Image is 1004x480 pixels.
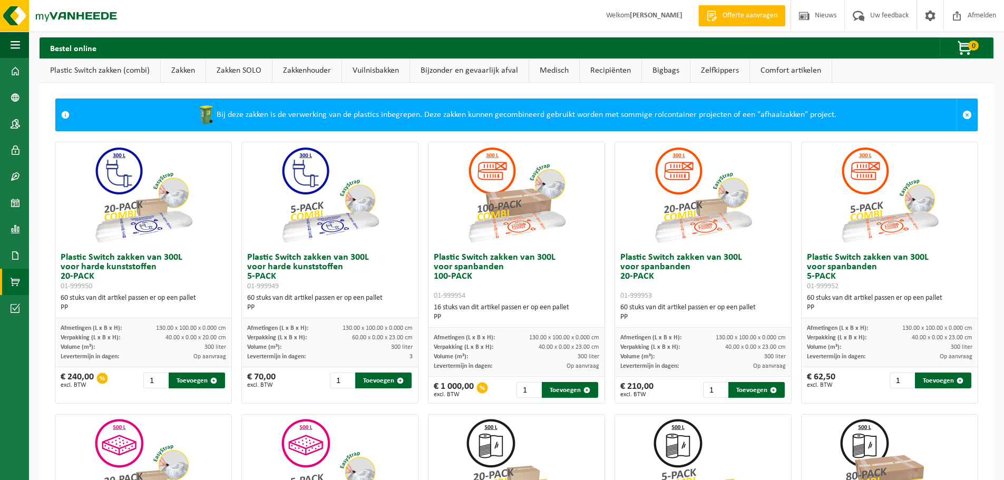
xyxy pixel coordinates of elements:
[807,303,972,312] div: PP
[529,58,579,83] a: Medisch
[620,253,786,300] h3: Plastic Switch zakken van 300L voor spanbanden 20-PACK
[391,344,413,350] span: 300 liter
[343,325,413,331] span: 130.00 x 100.00 x 0.000 cm
[247,354,306,360] span: Levertermijn in dagen:
[807,382,835,388] span: excl. BTW
[61,253,226,291] h3: Plastic Switch zakken van 300L voor harde kunststoffen 20-PACK
[728,382,785,398] button: Toevoegen
[434,292,465,300] span: 01-999954
[40,37,107,58] h2: Bestel online
[196,104,217,125] img: WB-0240-HPE-GN-50.png
[165,335,226,341] span: 40.00 x 0.00 x 20.00 cm
[434,303,599,322] div: 16 stuks van dit artikel passen er op een pallet
[247,373,276,388] div: € 70,00
[807,325,868,331] span: Afmetingen (L x B x H):
[807,293,972,312] div: 60 stuks van dit artikel passen er op een pallet
[355,373,412,388] button: Toevoegen
[247,325,308,331] span: Afmetingen (L x B x H):
[690,58,749,83] a: Zelfkippers
[434,312,599,322] div: PP
[915,373,971,388] button: Toevoegen
[539,344,599,350] span: 40.00 x 0.00 x 23.00 cm
[940,354,972,360] span: Op aanvraag
[342,58,410,83] a: Vuilnisbakken
[698,5,785,26] a: Offerte aanvragen
[642,58,690,83] a: Bigbags
[620,382,654,398] div: € 210,00
[247,282,279,290] span: 01-999949
[807,335,866,341] span: Verpakking (L x B x H):
[957,99,977,131] a: Sluit melding
[464,142,569,248] img: 01-999954
[91,142,196,248] img: 01-999950
[620,344,680,350] span: Verpakking (L x B x H):
[434,335,495,341] span: Afmetingen (L x B x H):
[61,335,120,341] span: Verpakking (L x B x H):
[890,373,914,388] input: 1
[434,354,468,360] span: Volume (m³):
[61,282,92,290] span: 01-999950
[620,312,786,322] div: PP
[434,382,474,398] div: € 1 000,00
[61,293,226,312] div: 60 stuks van dit artikel passen er op een pallet
[410,58,529,83] a: Bijzonder en gevaarlijk afval
[650,142,756,248] img: 01-999953
[620,391,654,398] span: excl. BTW
[247,382,276,388] span: excl. BTW
[156,325,226,331] span: 130.00 x 100.00 x 0.000 cm
[247,344,281,350] span: Volume (m³):
[247,253,413,291] h3: Plastic Switch zakken van 300L voor harde kunststoffen 5-PACK
[968,41,979,51] span: 0
[61,373,94,388] div: € 240,00
[272,58,342,83] a: Zakkenhouder
[750,58,832,83] a: Comfort artikelen
[61,354,119,360] span: Levertermijn in dagen:
[837,142,942,248] img: 01-999952
[61,325,122,331] span: Afmetingen (L x B x H):
[807,253,972,291] h3: Plastic Switch zakken van 300L voor spanbanden 5-PACK
[247,335,307,341] span: Verpakking (L x B x H):
[61,303,226,312] div: PP
[620,354,655,360] span: Volume (m³):
[620,335,681,341] span: Afmetingen (L x B x H):
[764,354,786,360] span: 300 liter
[247,303,413,312] div: PP
[143,373,168,388] input: 1
[61,382,94,388] span: excl. BTW
[753,363,786,369] span: Op aanvraag
[169,373,225,388] button: Toevoegen
[716,335,786,341] span: 130.00 x 100.00 x 0.000 cm
[193,354,226,360] span: Op aanvraag
[725,344,786,350] span: 40.00 x 0.00 x 23.00 cm
[161,58,206,83] a: Zakken
[807,373,835,388] div: € 62,50
[247,293,413,312] div: 60 stuks van dit artikel passen er op een pallet
[912,335,972,341] span: 40.00 x 0.00 x 23.00 cm
[630,12,683,19] strong: [PERSON_NAME]
[542,382,598,398] button: Toevoegen
[580,58,641,83] a: Recipiënten
[75,99,957,131] div: Bij deze zakken is de verwerking van de plastics inbegrepen. Deze zakken kunnen gecombineerd gebr...
[61,344,95,350] span: Volume (m³):
[703,382,727,398] input: 1
[277,142,383,248] img: 01-999949
[206,58,272,83] a: Zakken SOLO
[807,344,841,350] span: Volume (m³):
[434,391,474,398] span: excl. BTW
[529,335,599,341] span: 130.00 x 100.00 x 0.000 cm
[410,354,413,360] span: 3
[352,335,413,341] span: 60.00 x 0.00 x 23.00 cm
[902,325,972,331] span: 130.00 x 100.00 x 0.000 cm
[330,373,354,388] input: 1
[40,58,160,83] a: Plastic Switch zakken (combi)
[578,354,599,360] span: 300 liter
[940,37,992,58] button: 0
[720,11,780,21] span: Offerte aanvragen
[434,344,493,350] span: Verpakking (L x B x H):
[620,303,786,322] div: 60 stuks van dit artikel passen er op een pallet
[807,354,865,360] span: Levertermijn in dagen:
[204,344,226,350] span: 300 liter
[434,253,599,300] h3: Plastic Switch zakken van 300L voor spanbanden 100-PACK
[620,363,679,369] span: Levertermijn in dagen:
[807,282,839,290] span: 01-999952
